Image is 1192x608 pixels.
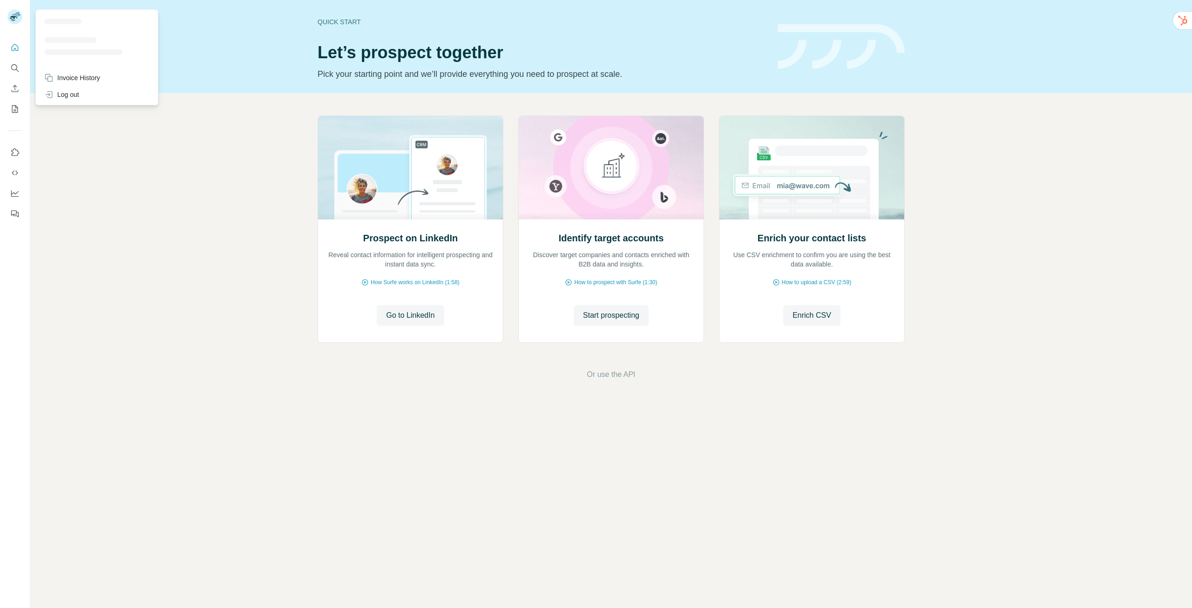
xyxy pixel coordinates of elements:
[7,205,22,222] button: Feedback
[583,310,639,321] span: Start prospecting
[7,101,22,117] button: My lists
[518,116,704,219] img: Identify target accounts
[371,278,460,287] span: How Surfe works on LinkedIn (1:58)
[778,24,905,69] img: banner
[7,164,22,181] button: Use Surfe API
[729,250,895,269] p: Use CSV enrichment to confirm you are using the best data available.
[719,116,905,219] img: Enrich your contact lists
[574,278,657,287] span: How to prospect with Surfe (1:30)
[792,310,831,321] span: Enrich CSV
[386,310,434,321] span: Go to LinkedIn
[559,232,664,245] h2: Identify target accounts
[758,232,866,245] h2: Enrich your contact lists
[377,305,444,326] button: Go to LinkedIn
[7,144,22,161] button: Use Surfe on LinkedIn
[574,305,649,326] button: Start prospecting
[318,116,503,219] img: Prospect on LinkedIn
[783,305,840,326] button: Enrich CSV
[44,90,79,99] div: Log out
[7,60,22,76] button: Search
[44,73,100,82] div: Invoice History
[363,232,458,245] h2: Prospect on LinkedIn
[782,278,851,287] span: How to upload a CSV (2:59)
[318,17,766,27] div: Quick start
[587,369,635,380] button: Or use the API
[7,39,22,56] button: Quick start
[318,43,766,62] h1: Let’s prospect together
[7,80,22,97] button: Enrich CSV
[318,68,766,81] p: Pick your starting point and we’ll provide everything you need to prospect at scale.
[327,250,494,269] p: Reveal contact information for intelligent prospecting and instant data sync.
[528,250,694,269] p: Discover target companies and contacts enriched with B2B data and insights.
[7,185,22,202] button: Dashboard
